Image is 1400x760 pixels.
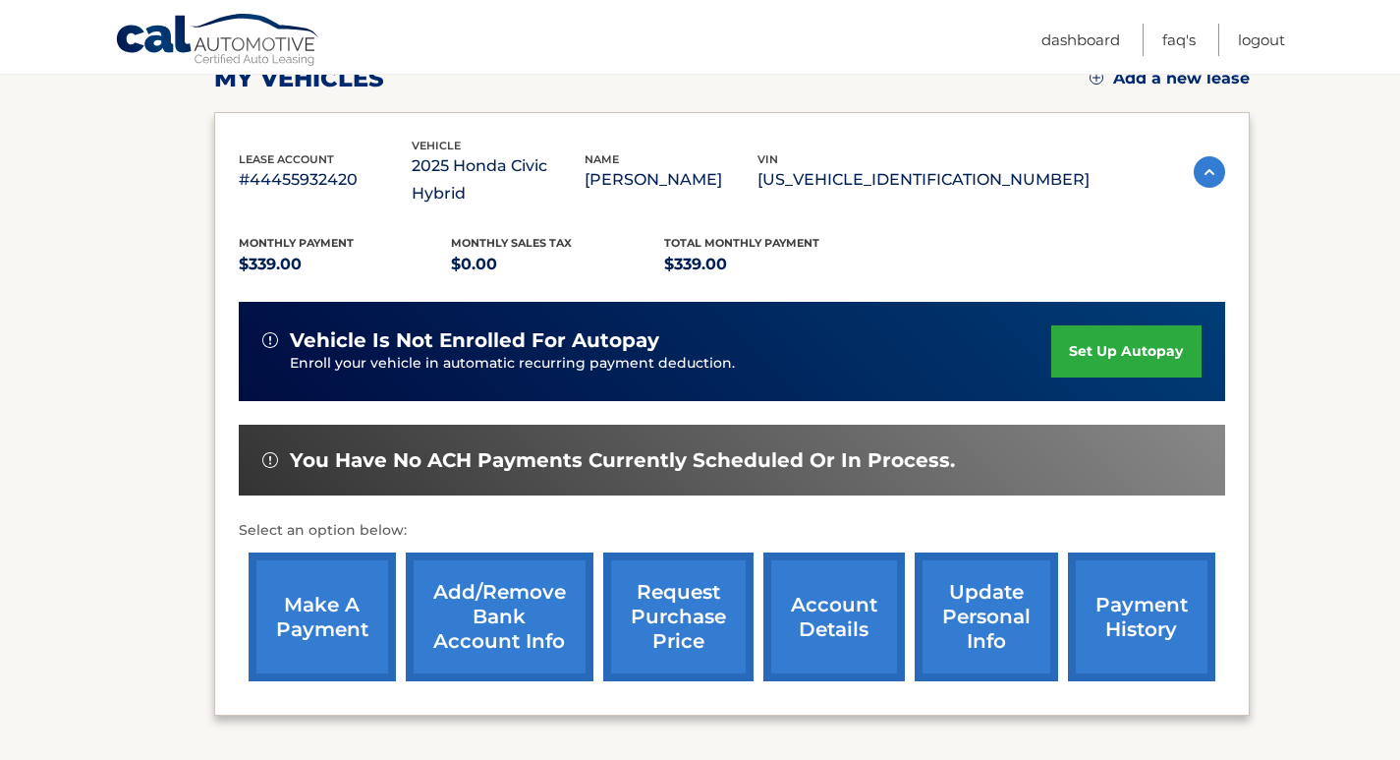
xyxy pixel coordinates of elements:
[915,553,1058,681] a: update personal info
[585,166,757,194] p: [PERSON_NAME]
[262,332,278,348] img: alert-white.svg
[412,139,461,152] span: vehicle
[603,553,754,681] a: request purchase price
[290,328,659,353] span: vehicle is not enrolled for autopay
[239,152,334,166] span: lease account
[406,553,593,681] a: Add/Remove bank account info
[451,251,664,278] p: $0.00
[1238,24,1285,56] a: Logout
[1051,325,1201,378] a: set up autopay
[757,166,1090,194] p: [US_VEHICLE_IDENTIFICATION_NUMBER]
[262,452,278,468] img: alert-white.svg
[290,448,955,473] span: You have no ACH payments currently scheduled or in process.
[249,553,396,681] a: make a payment
[239,251,452,278] p: $339.00
[239,166,412,194] p: #44455932420
[412,152,585,207] p: 2025 Honda Civic Hybrid
[451,236,572,250] span: Monthly sales Tax
[664,236,819,250] span: Total Monthly Payment
[757,152,778,166] span: vin
[239,519,1225,543] p: Select an option below:
[1090,69,1250,88] a: Add a new lease
[239,236,354,250] span: Monthly Payment
[585,152,619,166] span: name
[290,353,1052,375] p: Enroll your vehicle in automatic recurring payment deduction.
[1068,553,1215,681] a: payment history
[1041,24,1120,56] a: Dashboard
[115,13,321,70] a: Cal Automotive
[1090,71,1103,85] img: add.svg
[763,553,905,681] a: account details
[214,64,384,93] h2: my vehicles
[1194,156,1225,188] img: accordion-active.svg
[1162,24,1196,56] a: FAQ's
[664,251,877,278] p: $339.00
